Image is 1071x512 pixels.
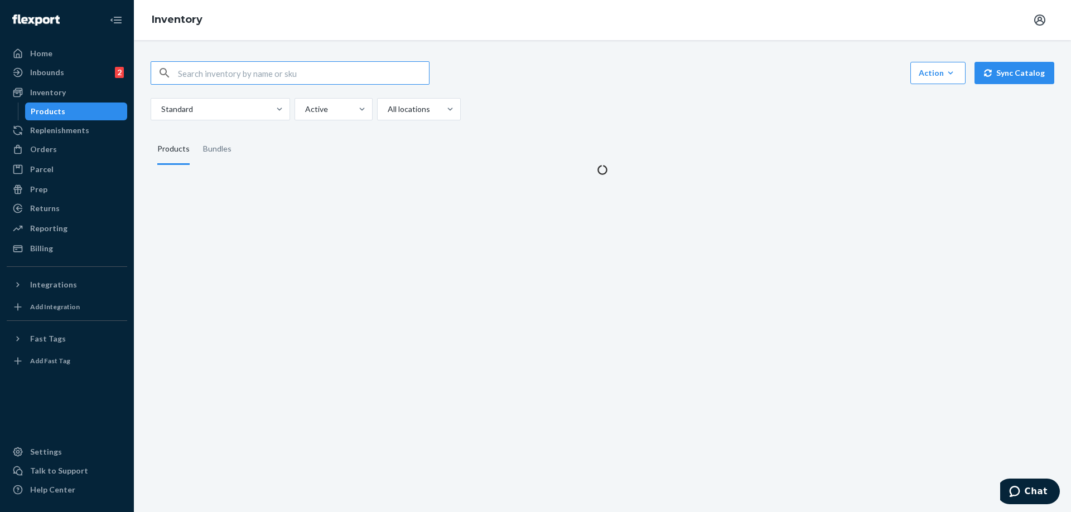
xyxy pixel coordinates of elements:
a: Orders [7,140,127,158]
div: Returns [30,203,60,214]
input: Active [304,104,305,115]
div: Home [30,48,52,59]
a: Add Integration [7,298,127,316]
iframe: Abre um widget para que você possa conversar por chat com um de nossos agentes [1000,479,1060,506]
div: Action [919,67,957,79]
a: Settings [7,443,127,461]
button: Action [910,62,966,84]
button: Sync Catalog [974,62,1054,84]
div: Products [157,134,190,165]
a: Replenishments [7,121,127,139]
a: Billing [7,240,127,257]
img: Flexport logo [12,14,60,26]
div: Reporting [30,223,67,234]
input: All locations [387,104,388,115]
button: Talk to Support [7,462,127,480]
a: Help Center [7,481,127,499]
a: Inventory [7,84,127,101]
div: Fast Tags [30,333,66,344]
input: Search inventory by name or sku [178,62,429,84]
div: Help Center [30,484,75,495]
a: Products [25,103,128,120]
div: Parcel [30,164,54,175]
div: Products [31,106,65,117]
div: Replenishments [30,125,89,136]
a: Inventory [152,13,202,26]
button: Integrations [7,276,127,294]
a: Parcel [7,160,127,178]
div: Orders [30,144,57,155]
a: Reporting [7,220,127,237]
a: Home [7,45,127,62]
a: Prep [7,181,127,198]
div: Add Fast Tag [30,356,70,365]
div: Bundles [203,134,231,165]
ol: breadcrumbs [143,4,211,36]
div: Settings [30,446,62,457]
div: Inbounds [30,67,64,78]
div: Add Integration [30,302,80,311]
button: Fast Tags [7,330,127,348]
button: Open account menu [1029,9,1051,31]
div: Integrations [30,279,77,290]
div: Prep [30,184,47,195]
a: Inbounds2 [7,64,127,81]
div: Billing [30,243,53,254]
input: Standard [160,104,161,115]
div: 2 [115,67,124,78]
a: Returns [7,199,127,217]
div: Inventory [30,87,66,98]
button: Close Navigation [105,9,127,31]
a: Add Fast Tag [7,352,127,370]
div: Talk to Support [30,465,88,476]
